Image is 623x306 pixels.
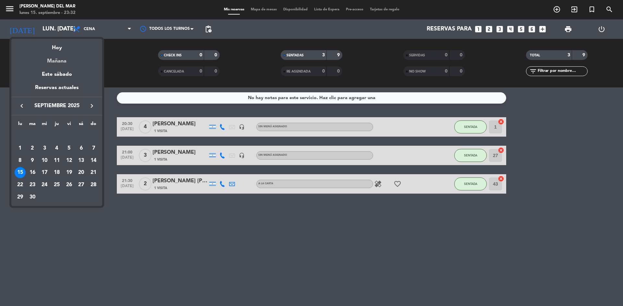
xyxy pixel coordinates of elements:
div: 21 [88,167,99,178]
td: 22 de septiembre de 2025 [14,179,26,191]
td: 11 de septiembre de 2025 [51,154,63,167]
div: Reservas actuales [11,84,102,97]
button: keyboard_arrow_right [86,102,98,110]
div: 2 [27,143,38,154]
div: 18 [51,167,62,178]
div: 27 [76,179,87,190]
div: 15 [15,167,26,178]
div: Hoy [11,39,102,52]
div: 11 [51,155,62,166]
div: 6 [76,143,87,154]
td: 5 de septiembre de 2025 [63,142,75,154]
td: 30 de septiembre de 2025 [26,191,39,203]
td: 27 de septiembre de 2025 [75,179,88,191]
td: 16 de septiembre de 2025 [26,166,39,179]
div: 25 [51,179,62,190]
th: jueves [51,120,63,130]
div: 3 [39,143,50,154]
div: 4 [51,143,62,154]
div: 13 [76,155,87,166]
div: 20 [76,167,87,178]
div: 28 [88,179,99,190]
div: 10 [39,155,50,166]
td: 12 de septiembre de 2025 [63,154,75,167]
td: SEP. [14,130,100,142]
div: 30 [27,192,38,203]
div: 1 [15,143,26,154]
div: 5 [64,143,75,154]
td: 4 de septiembre de 2025 [51,142,63,154]
td: 23 de septiembre de 2025 [26,179,39,191]
td: 6 de septiembre de 2025 [75,142,88,154]
th: lunes [14,120,26,130]
div: 19 [64,167,75,178]
th: viernes [63,120,75,130]
div: 26 [64,179,75,190]
th: miércoles [38,120,51,130]
td: 10 de septiembre de 2025 [38,154,51,167]
div: 7 [88,143,99,154]
i: keyboard_arrow_left [18,102,26,110]
td: 15 de septiembre de 2025 [14,166,26,179]
td: 2 de septiembre de 2025 [26,142,39,154]
button: keyboard_arrow_left [16,102,28,110]
td: 3 de septiembre de 2025 [38,142,51,154]
i: keyboard_arrow_right [88,102,96,110]
td: 19 de septiembre de 2025 [63,166,75,179]
td: 1 de septiembre de 2025 [14,142,26,154]
td: 25 de septiembre de 2025 [51,179,63,191]
div: Este sábado [11,65,102,84]
div: 16 [27,167,38,178]
td: 8 de septiembre de 2025 [14,154,26,167]
td: 24 de septiembre de 2025 [38,179,51,191]
div: Mañana [11,52,102,65]
td: 28 de septiembre de 2025 [87,179,100,191]
th: sábado [75,120,88,130]
td: 17 de septiembre de 2025 [38,166,51,179]
div: 8 [15,155,26,166]
div: 23 [27,179,38,190]
th: domingo [87,120,100,130]
td: 7 de septiembre de 2025 [87,142,100,154]
td: 14 de septiembre de 2025 [87,154,100,167]
div: 29 [15,192,26,203]
td: 13 de septiembre de 2025 [75,154,88,167]
div: 24 [39,179,50,190]
td: 20 de septiembre de 2025 [75,166,88,179]
div: 14 [88,155,99,166]
div: 12 [64,155,75,166]
div: 22 [15,179,26,190]
td: 21 de septiembre de 2025 [87,166,100,179]
td: 26 de septiembre de 2025 [63,179,75,191]
td: 18 de septiembre de 2025 [51,166,63,179]
td: 29 de septiembre de 2025 [14,191,26,203]
div: 9 [27,155,38,166]
div: 17 [39,167,50,178]
span: septiembre 2025 [28,102,86,110]
td: 9 de septiembre de 2025 [26,154,39,167]
th: martes [26,120,39,130]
